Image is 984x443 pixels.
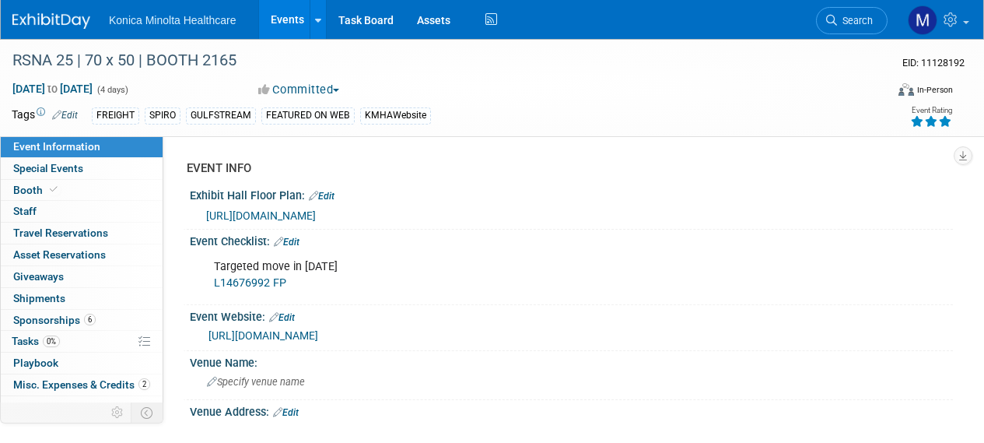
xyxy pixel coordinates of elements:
div: RSNA 25 | 70 x 50 | BOOTH 2165 [7,47,873,75]
a: Giveaways [1,266,163,287]
span: 0% [43,336,60,347]
span: 2 [138,378,150,390]
span: Search [837,15,873,26]
a: Playbook [1,353,163,374]
span: Event Information [13,140,100,153]
div: Event Checklist: [190,230,953,250]
div: Event Rating [910,107,952,114]
div: Event Website: [190,305,953,325]
div: SPIRO [145,107,180,124]
img: Michelle Howe [908,5,937,35]
span: [DATE] [DATE] [12,82,93,96]
span: Special Events [13,162,83,174]
a: Special Events [1,158,163,179]
div: EVENT INFO [187,160,941,177]
div: In-Person [916,84,953,96]
i: Booth reservation complete [50,185,58,194]
span: Budget [13,400,48,413]
div: FREIGHT [92,107,139,124]
span: Misc. Expenses & Credits [13,378,150,391]
a: Edit [52,110,78,121]
span: Booth [13,184,61,196]
div: Event Format [815,81,953,104]
img: ExhibitDay [12,13,90,29]
a: Edit [273,407,299,418]
span: Staff [13,205,37,217]
span: Tasks [12,335,60,347]
img: Format-Inperson.png [898,83,914,96]
span: Sponsorships [13,314,96,326]
span: Event ID: 11128192 [902,57,965,69]
a: Search [816,7,888,34]
div: Venue Address: [190,400,953,420]
a: [URL][DOMAIN_NAME] [206,209,316,222]
div: FEATURED ON WEB [261,107,355,124]
a: Shipments [1,288,163,309]
td: Toggle Event Tabs [131,403,163,423]
a: Tasks0% [1,331,163,352]
div: Venue Name: [190,351,953,371]
a: [URL][DOMAIN_NAME] [208,329,318,342]
span: (4 days) [96,85,128,95]
a: Edit [274,237,299,248]
span: Playbook [13,357,58,369]
div: KMHAWebsite [360,107,431,124]
div: Targeted move in [DATE] [203,251,802,298]
td: Tags [12,107,78,125]
span: Konica Minolta Healthcare [109,14,236,26]
a: Travel Reservations [1,223,163,244]
div: Exhibit Hall Floor Plan: [190,184,953,204]
span: to [45,83,60,95]
a: Budget [1,396,163,417]
a: Edit [269,312,295,323]
span: Shipments [13,292,65,304]
a: Edit [309,191,334,202]
td: Personalize Event Tab Strip [104,403,131,423]
a: Misc. Expenses & Credits2 [1,374,163,396]
a: Sponsorships6 [1,310,163,331]
span: Specify venue name [207,376,305,388]
button: Committed [253,82,345,98]
a: Booth [1,180,163,201]
span: Giveaways [13,270,64,283]
div: GULFSTREAM [186,107,256,124]
span: 6 [84,314,96,325]
span: Travel Reservations [13,227,108,239]
span: Asset Reservations [13,248,106,261]
a: Event Information [1,136,163,157]
a: Staff [1,201,163,222]
a: Asset Reservations [1,244,163,265]
a: L14676992 FP [214,276,286,290]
